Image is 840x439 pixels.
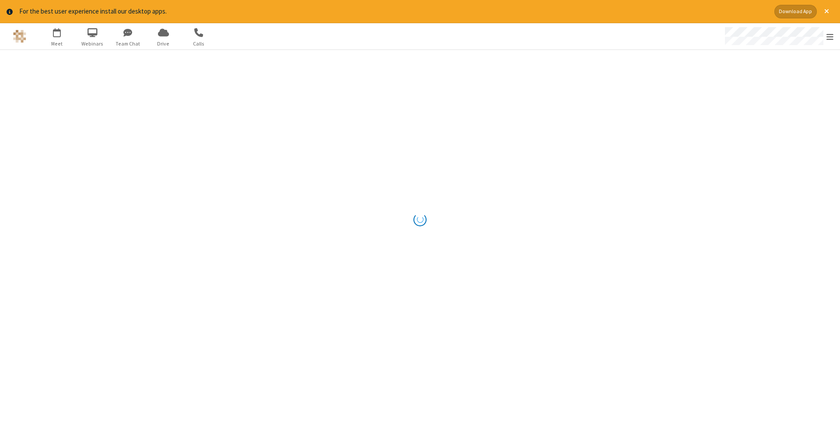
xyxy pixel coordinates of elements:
button: Download App [774,5,817,18]
img: QA Selenium DO NOT DELETE OR CHANGE [13,30,26,43]
button: Close alert [820,5,833,18]
span: Meet [41,40,73,48]
span: Drive [147,40,180,48]
div: For the best user experience install our desktop apps. [19,7,768,17]
button: Logo [3,23,36,49]
span: Calls [182,40,215,48]
div: Open menu [717,23,840,49]
span: Webinars [76,40,109,48]
span: Team Chat [112,40,144,48]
